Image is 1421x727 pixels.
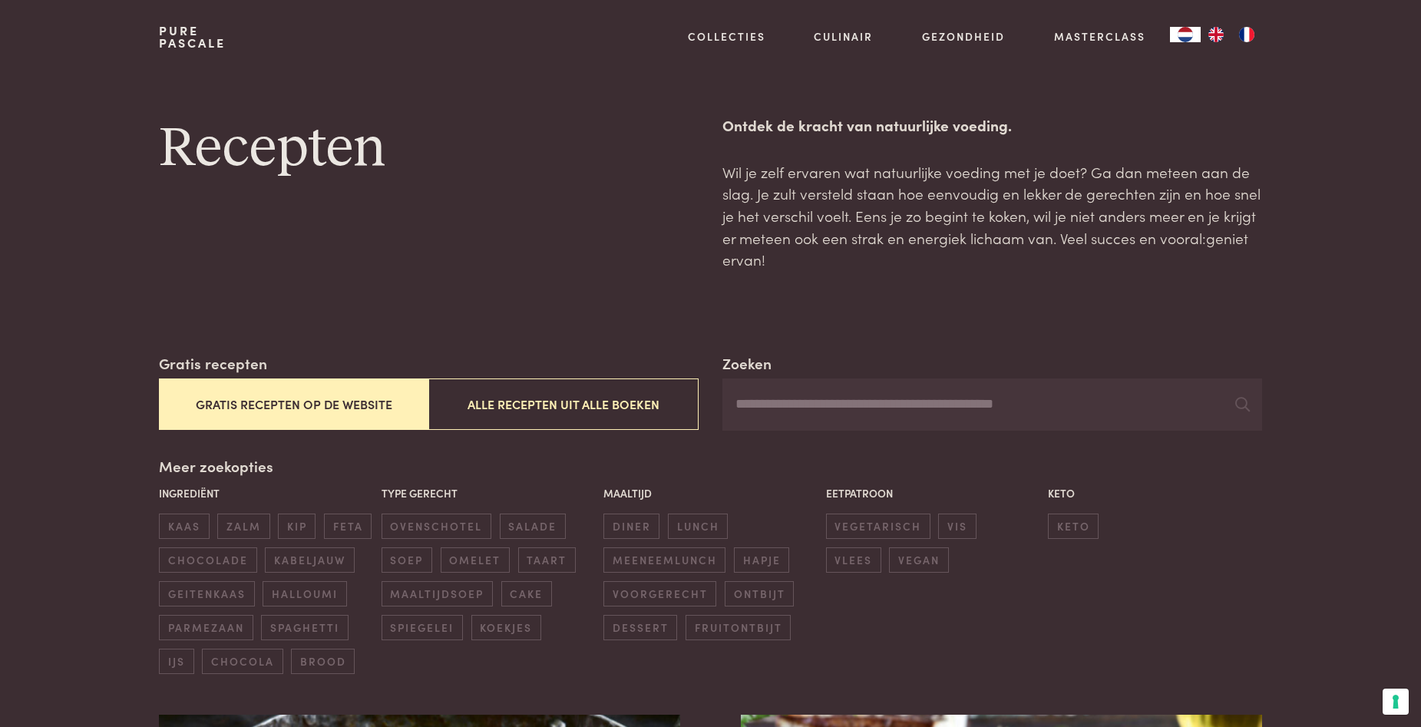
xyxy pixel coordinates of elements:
[382,581,493,606] span: maaltijdsoep
[603,514,659,539] span: diner
[725,581,794,606] span: ontbijt
[734,547,789,573] span: hapje
[159,514,209,539] span: kaas
[722,161,1261,271] p: Wil je zelf ervaren wat natuurlijke voeding met je doet? Ga dan meteen aan de slag. Je zult verst...
[722,352,772,375] label: Zoeken
[1231,27,1262,42] a: FR
[1201,27,1231,42] a: EN
[265,547,354,573] span: kabeljauw
[159,378,428,430] button: Gratis recepten op de website
[159,615,253,640] span: parmezaan
[500,514,566,539] span: salade
[826,485,1040,501] p: Eetpatroon
[603,581,716,606] span: voorgerecht
[441,547,510,573] span: omelet
[382,547,432,573] span: soep
[278,514,316,539] span: kip
[603,615,677,640] span: dessert
[889,547,948,573] span: vegan
[1170,27,1262,42] aside: Language selected: Nederlands
[217,514,269,539] span: zalm
[261,615,348,640] span: spaghetti
[291,649,355,674] span: brood
[722,114,1012,135] strong: Ontdek de kracht van natuurlijke voeding.
[263,581,346,606] span: halloumi
[159,485,373,501] p: Ingrediënt
[159,114,698,183] h1: Recepten
[826,514,930,539] span: vegetarisch
[159,25,226,49] a: PurePascale
[1201,27,1262,42] ul: Language list
[826,547,881,573] span: vlees
[603,547,725,573] span: meeneemlunch
[1170,27,1201,42] a: NL
[382,514,491,539] span: ovenschotel
[382,485,596,501] p: Type gerecht
[324,514,372,539] span: feta
[922,28,1005,45] a: Gezondheid
[1054,28,1145,45] a: Masterclass
[938,514,976,539] span: vis
[1048,514,1099,539] span: keto
[159,581,254,606] span: geitenkaas
[202,649,283,674] span: chocola
[382,615,463,640] span: spiegelei
[159,352,267,375] label: Gratis recepten
[471,615,541,640] span: koekjes
[668,514,728,539] span: lunch
[518,547,576,573] span: taart
[1048,485,1262,501] p: Keto
[501,581,552,606] span: cake
[603,485,818,501] p: Maaltijd
[1170,27,1201,42] div: Language
[814,28,873,45] a: Culinair
[428,378,698,430] button: Alle recepten uit alle boeken
[159,547,256,573] span: chocolade
[688,28,765,45] a: Collecties
[1383,689,1409,715] button: Uw voorkeuren voor toestemming voor trackingtechnologieën
[159,649,193,674] span: ijs
[686,615,791,640] span: fruitontbijt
